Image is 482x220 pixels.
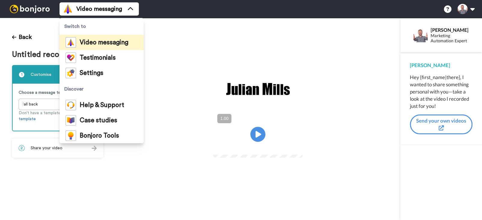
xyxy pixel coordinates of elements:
img: f8494b91-53e0-4db8-ac0e-ddbef9ae8874 [225,79,291,99]
div: Hey {first_name|there}, I wanted to share something personal with you—take a look at the video I ... [410,74,472,110]
img: tm-color.svg [66,52,76,63]
span: Video messaging [76,5,122,13]
a: Video messaging [59,35,144,50]
span: Help & Support [80,102,124,108]
span: Discover [59,81,144,97]
span: Untitled recording [12,50,81,59]
span: Video messaging [80,40,128,46]
div: 2Share your video [12,138,103,158]
img: settings-colored.svg [66,68,76,78]
a: Create a new template [19,111,90,121]
span: Switch to [59,18,144,35]
img: vm-color.svg [63,4,73,14]
img: vm-color.svg [66,37,76,48]
span: 1 [19,72,25,78]
span: Case studies [80,117,117,123]
img: arrow.svg [92,146,97,151]
span: Share your video [31,145,63,151]
a: Testimonials [59,50,144,65]
a: Help & Support [59,97,144,113]
div: [PERSON_NAME] [410,62,472,69]
div: Marketing Automation Expert [431,33,472,43]
span: Settings [80,70,103,76]
p: Don’t have a template? [19,110,97,122]
img: bj-logo-header-white.svg [7,5,52,13]
a: Case studies [59,113,144,128]
button: Back [12,30,32,44]
img: case-study-colored.svg [66,115,76,126]
div: [PERSON_NAME] [431,27,472,33]
span: Bonjoro Tools [80,133,119,139]
a: Settings [59,65,144,81]
img: Full screen [291,143,297,149]
img: Profile Image [413,28,428,42]
button: Send your own videos [410,114,472,135]
span: 2 [19,145,25,151]
img: bj-tools-colored.svg [66,130,76,141]
span: Customise [31,72,51,78]
span: Testimonials [80,55,116,61]
a: Bonjoro Tools [59,128,144,143]
p: Choose a message template [19,90,97,96]
img: help-and-support-colored.svg [66,100,76,110]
